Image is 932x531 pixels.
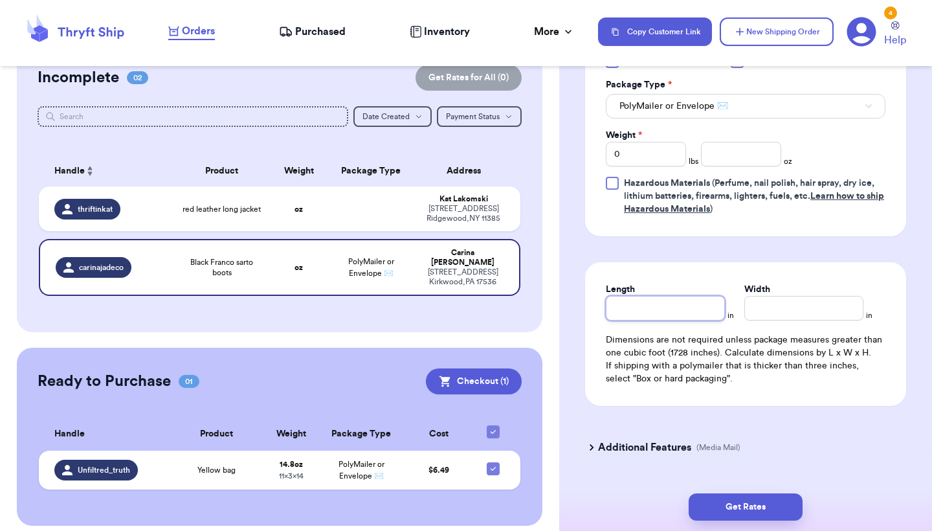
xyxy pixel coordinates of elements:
th: Package Type [327,155,414,186]
h3: Additional Features [598,440,691,455]
button: Get Rates [689,493,803,521]
strong: oz [294,205,303,213]
span: Handle [54,164,85,178]
span: $ 6.49 [428,466,449,474]
p: If shipping with a polymailer that is thicker than three inches, select "Box or hard packaging". [606,359,885,385]
div: 4 [884,6,897,19]
span: lbs [689,156,698,166]
div: Carina [PERSON_NAME] [422,248,504,267]
span: (Perfume, nail polish, hair spray, dry ice, lithium batteries, firearms, lighters, fuels, etc. ) [624,179,884,214]
span: PolyMailer or Envelope ✉️ [338,460,384,480]
th: Package Type [319,418,403,451]
span: red leather long jacket [183,204,261,214]
div: [STREET_ADDRESS] Ridgewood , NY 11385 [422,204,505,223]
button: Checkout (1) [426,368,522,394]
th: Weight [263,418,320,451]
label: Package Type [606,78,672,91]
strong: 14.8 oz [280,460,303,468]
a: Orders [168,23,215,40]
label: Width [744,283,770,296]
h2: Ready to Purchase [38,371,171,392]
div: Dimensions are not required unless package measures greater than one cubic foot (1728 inches). Ca... [606,333,885,385]
button: Date Created [353,106,432,127]
span: Hazardous Materials [624,179,710,188]
span: PolyMailer or Envelope ✉️ [348,258,394,277]
th: Weight [270,155,327,186]
strong: oz [294,264,303,271]
input: Search [38,106,348,127]
button: PolyMailer or Envelope ✉️ [606,94,885,119]
div: Kat Lakomski [422,194,505,204]
span: carinajadeco [79,262,124,273]
a: Help [884,21,906,48]
a: Purchased [279,24,346,40]
h2: Incomplete [38,67,119,88]
span: Black Franco sarto boots [181,257,262,278]
span: Help [884,32,906,48]
span: 11 x 3 x 14 [279,472,304,480]
span: Payment Status [446,113,500,120]
span: Inventory [424,24,470,40]
span: oz [784,156,792,166]
span: Orders [182,23,215,39]
th: Product [173,155,270,186]
span: in [727,310,734,321]
th: Cost [403,418,473,451]
span: Yellow bag [197,465,236,475]
label: Length [606,283,635,296]
span: Purchased [295,24,346,40]
button: Copy Customer Link [598,17,712,46]
th: Address [414,155,520,186]
th: Product [170,418,263,451]
p: (Media Mail) [696,442,740,453]
button: Get Rates for All (0) [416,65,522,91]
span: Handle [54,427,85,441]
span: 02 [127,71,148,84]
span: PolyMailer or Envelope ✉️ [619,100,728,113]
a: Inventory [410,24,470,40]
a: 4 [847,17,876,47]
span: in [866,310,872,321]
span: thriftinkat [78,204,113,214]
div: More [534,24,575,40]
span: Unfiltred_truth [78,465,130,475]
button: Payment Status [437,106,522,127]
label: Weight [606,129,642,142]
button: New Shipping Order [720,17,834,46]
span: 01 [179,375,199,388]
button: Sort ascending [85,163,95,179]
span: Date Created [362,113,410,120]
div: [STREET_ADDRESS] Kirkwood , PA 17536 [422,267,504,287]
